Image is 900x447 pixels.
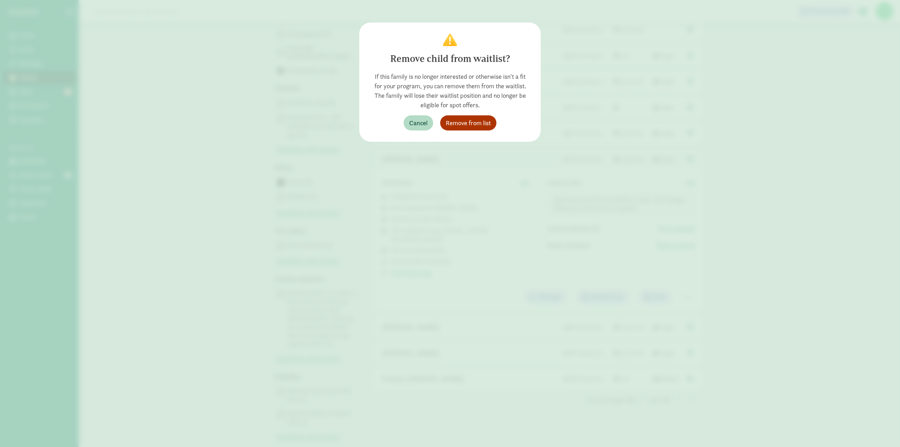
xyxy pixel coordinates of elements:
[404,115,433,130] button: Cancel
[865,413,900,447] iframe: Chat Widget
[440,115,496,130] button: Remove from list
[446,118,491,128] span: Remove from list
[409,118,427,128] span: Cancel
[371,72,529,110] div: If this family is no longer interested or otherwise isn't a fit for your program, you can remove ...
[443,34,457,46] img: Confirm
[371,52,529,66] div: Remove child from waitlist?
